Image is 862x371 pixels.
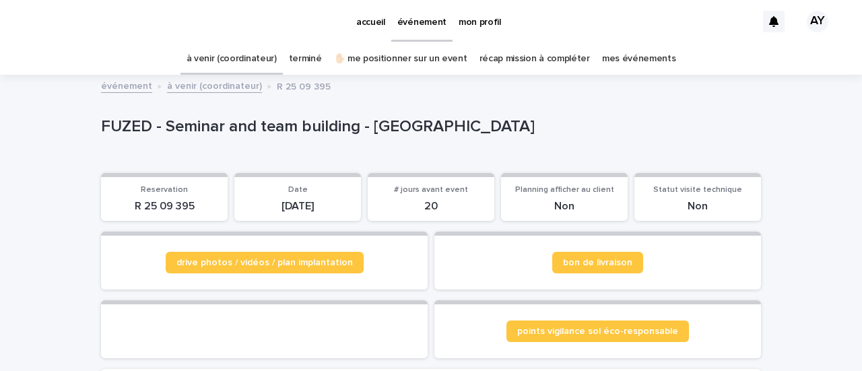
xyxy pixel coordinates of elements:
span: # jours avant event [394,186,468,194]
span: Planning afficher au client [515,186,614,194]
p: FUZED - Seminar and team building - [GEOGRAPHIC_DATA] [101,117,756,137]
span: Date [288,186,308,194]
p: [DATE] [242,200,353,213]
a: bon de livraison [552,252,643,273]
p: R 25 09 395 [109,200,220,213]
a: récap mission à compléter [479,43,590,75]
span: points vigilance sol éco-responsable [517,327,678,336]
a: drive photos / vidéos / plan implantation [166,252,364,273]
a: à venir (coordinateur) [187,43,277,75]
a: points vigilance sol éco-responsable [506,321,689,342]
span: bon de livraison [563,258,632,267]
span: drive photos / vidéos / plan implantation [176,258,353,267]
p: 20 [376,200,486,213]
a: à venir (coordinateur) [167,77,262,93]
a: terminé [289,43,322,75]
a: mes événements [602,43,676,75]
p: Non [642,200,753,213]
span: Reservation [141,186,188,194]
p: Non [509,200,620,213]
p: R 25 09 395 [277,78,331,93]
span: Statut visite technique [653,186,742,194]
a: ✋🏻 me positionner sur un event [334,43,467,75]
img: Ls34BcGeRexTGTNfXpUC [27,8,158,35]
div: AY [807,11,828,32]
a: événement [101,77,152,93]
